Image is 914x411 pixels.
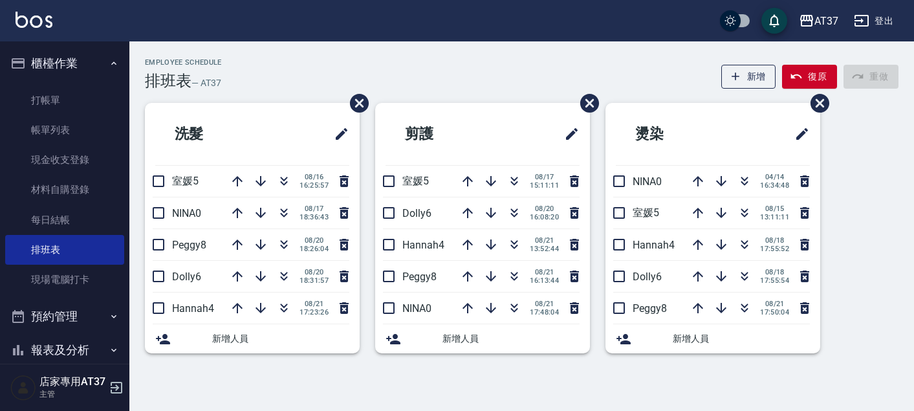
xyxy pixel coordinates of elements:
span: 室媛5 [633,206,659,219]
h3: 排班表 [145,72,191,90]
span: 15:11:11 [530,181,559,190]
h5: 店家專用AT37 [39,375,105,388]
span: 室媛5 [402,175,429,187]
a: 現金收支登錄 [5,145,124,175]
img: Logo [16,12,52,28]
button: 報表及分析 [5,333,124,367]
div: AT37 [814,13,838,29]
span: 08/21 [530,236,559,245]
span: Peggy8 [633,302,667,315]
span: 新增人員 [673,332,810,346]
span: NINA0 [633,175,662,188]
span: 新增人員 [212,332,349,346]
a: 打帳單 [5,85,124,115]
span: 08/16 [299,173,329,181]
div: 新增人員 [375,324,590,353]
span: 16:34:48 [760,181,789,190]
span: 08/15 [760,205,789,213]
button: 復原 [782,65,837,89]
span: Hannah4 [172,302,214,315]
span: 08/18 [760,268,789,276]
span: 修改班表的標題 [326,118,349,150]
a: 帳單列表 [5,115,124,145]
div: 新增人員 [145,324,360,353]
span: 修改班表的標題 [556,118,580,150]
span: 08/18 [760,236,789,245]
span: 刪除班表 [340,84,371,122]
img: Person [10,375,36,401]
span: Peggy8 [172,239,206,251]
span: 16:08:20 [530,213,559,221]
span: Dolly6 [402,207,431,219]
span: 08/21 [530,300,559,308]
a: 現場電腦打卡 [5,265,124,294]
span: 18:36:43 [299,213,329,221]
h2: 燙染 [616,111,735,157]
span: 17:23:26 [299,308,329,317]
span: 08/20 [299,268,329,276]
h2: Employee Schedule [145,58,222,67]
span: 08/20 [299,236,329,245]
span: 08/21 [760,300,789,308]
button: 櫃檯作業 [5,47,124,80]
a: 材料自購登錄 [5,175,124,205]
h2: 洗髮 [155,111,274,157]
span: 08/20 [530,205,559,213]
span: 08/17 [530,173,559,181]
button: 預約管理 [5,300,124,333]
span: Dolly6 [172,271,201,283]
h6: — AT37 [191,76,221,90]
span: 16:13:44 [530,276,559,285]
span: 08/21 [299,300,329,308]
span: 刪除班表 [571,84,601,122]
button: 新增 [721,65,776,89]
p: 主管 [39,388,105,400]
span: 17:48:04 [530,308,559,317]
span: 17:55:52 [760,245,789,253]
span: 17:55:54 [760,276,789,285]
a: 每日結帳 [5,205,124,235]
span: 16:25:57 [299,181,329,190]
span: Dolly6 [633,271,662,283]
span: 新增人員 [442,332,580,346]
span: 08/17 [299,205,329,213]
span: 室媛5 [172,175,199,187]
span: NINA0 [402,302,431,315]
span: 17:50:04 [760,308,789,317]
span: 08/21 [530,268,559,276]
span: 修改班表的標題 [787,118,810,150]
span: 18:26:04 [299,245,329,253]
span: 13:11:11 [760,213,789,221]
span: 13:52:44 [530,245,559,253]
h2: 剪護 [386,111,505,157]
button: 登出 [849,9,898,33]
a: 排班表 [5,235,124,265]
span: Peggy8 [402,271,437,283]
span: 04/14 [760,173,789,181]
span: 18:31:57 [299,276,329,285]
span: NINA0 [172,207,201,219]
span: Hannah4 [633,239,675,251]
div: 新增人員 [605,324,820,353]
span: 刪除班表 [801,84,831,122]
span: Hannah4 [402,239,444,251]
button: save [761,8,787,34]
button: AT37 [794,8,843,34]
